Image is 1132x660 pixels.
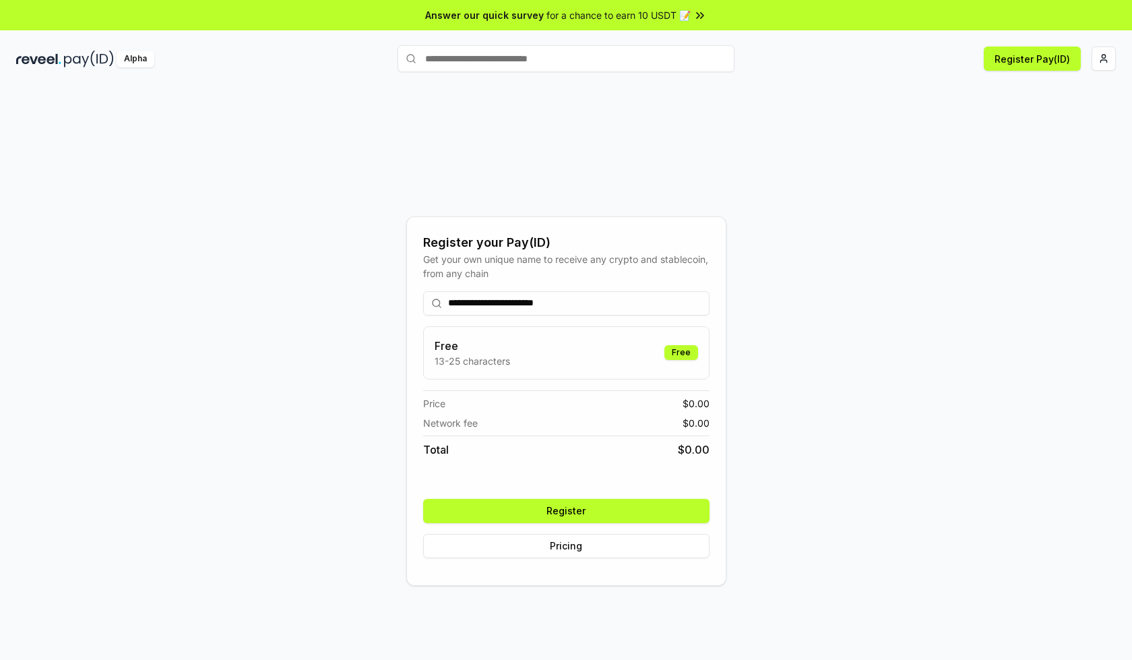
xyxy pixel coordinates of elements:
span: $ 0.00 [683,396,710,411]
div: Get your own unique name to receive any crypto and stablecoin, from any chain [423,252,710,280]
button: Register Pay(ID) [984,47,1081,71]
div: Free [664,345,698,360]
button: Register [423,499,710,523]
span: $ 0.00 [683,416,710,430]
span: for a chance to earn 10 USDT 📝 [546,8,691,22]
button: Pricing [423,534,710,558]
div: Register your Pay(ID) [423,233,710,252]
p: 13-25 characters [435,354,510,368]
img: reveel_dark [16,51,61,67]
span: Price [423,396,445,411]
span: Answer our quick survey [425,8,544,22]
span: Total [423,442,449,458]
h3: Free [435,338,510,354]
div: Alpha [117,51,154,67]
span: Network fee [423,416,478,430]
img: pay_id [64,51,114,67]
span: $ 0.00 [678,442,710,458]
